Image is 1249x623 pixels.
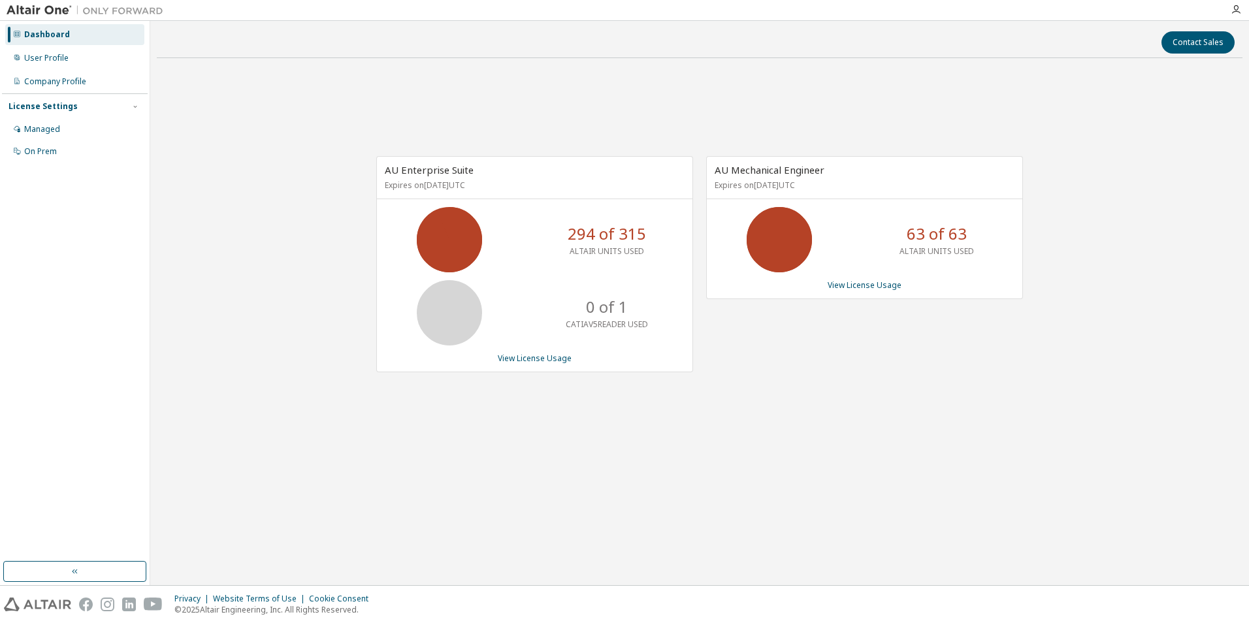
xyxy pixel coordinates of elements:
button: Contact Sales [1161,31,1235,54]
p: Expires on [DATE] UTC [385,180,681,191]
p: 0 of 1 [586,296,628,318]
img: linkedin.svg [122,598,136,611]
div: On Prem [24,146,57,157]
img: facebook.svg [79,598,93,611]
div: License Settings [8,101,78,112]
div: User Profile [24,53,69,63]
a: View License Usage [828,280,901,291]
div: Privacy [174,594,213,604]
p: ALTAIR UNITS USED [570,246,644,257]
p: 63 of 63 [907,223,967,245]
p: 294 of 315 [568,223,646,245]
div: Managed [24,124,60,135]
p: Expires on [DATE] UTC [715,180,1011,191]
div: Cookie Consent [309,594,376,604]
img: instagram.svg [101,598,114,611]
span: AU Mechanical Engineer [715,163,824,176]
div: Website Terms of Use [213,594,309,604]
div: Dashboard [24,29,70,40]
span: AU Enterprise Suite [385,163,474,176]
a: View License Usage [498,353,572,364]
div: Company Profile [24,76,86,87]
img: altair_logo.svg [4,598,71,611]
img: youtube.svg [144,598,163,611]
p: ALTAIR UNITS USED [900,246,974,257]
img: Altair One [7,4,170,17]
p: CATIAV5READER USED [566,319,648,330]
p: © 2025 Altair Engineering, Inc. All Rights Reserved. [174,604,376,615]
